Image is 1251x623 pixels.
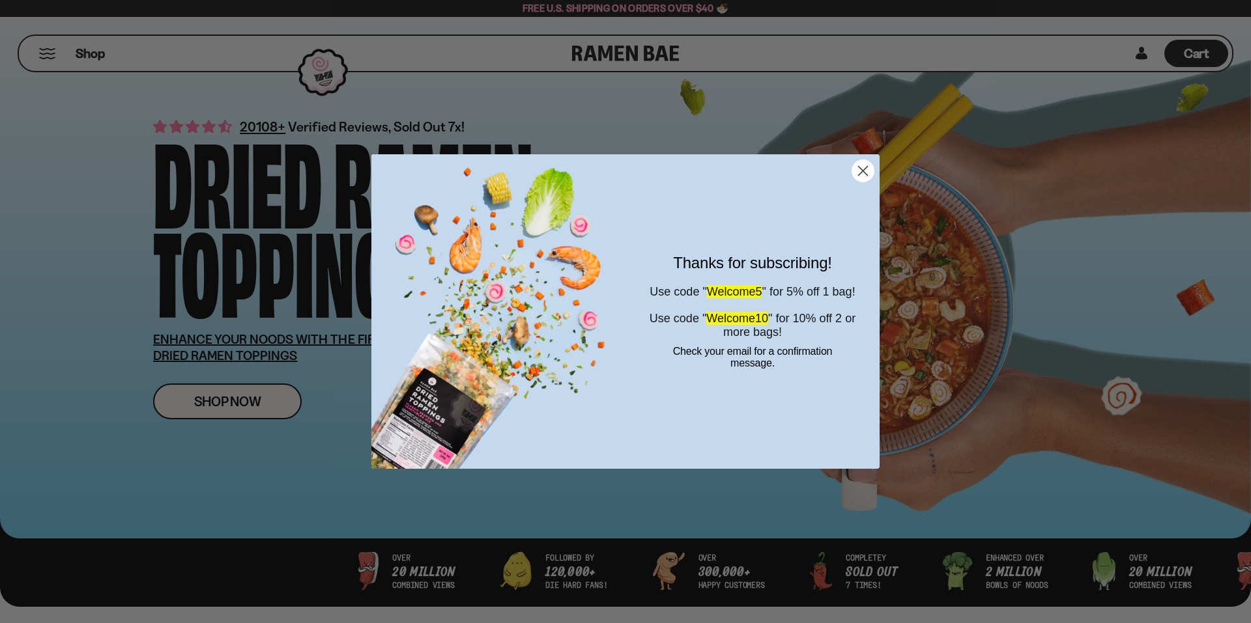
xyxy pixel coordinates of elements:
span: Check your email for a confirmation message. [673,346,833,368]
span: Use code " " for 5% off 1 bag! [650,285,855,298]
span: Welcome10 [706,312,768,325]
span: Thanks for subscribing! [673,254,832,271]
span: Welcome5 [707,285,762,298]
span: Use code " " for 10% off 2 or more bags! [650,312,856,339]
img: 1bac8d1b-7fe6-4819-a495-e751b70da197.png [371,154,625,468]
button: Close dialog [852,159,874,182]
